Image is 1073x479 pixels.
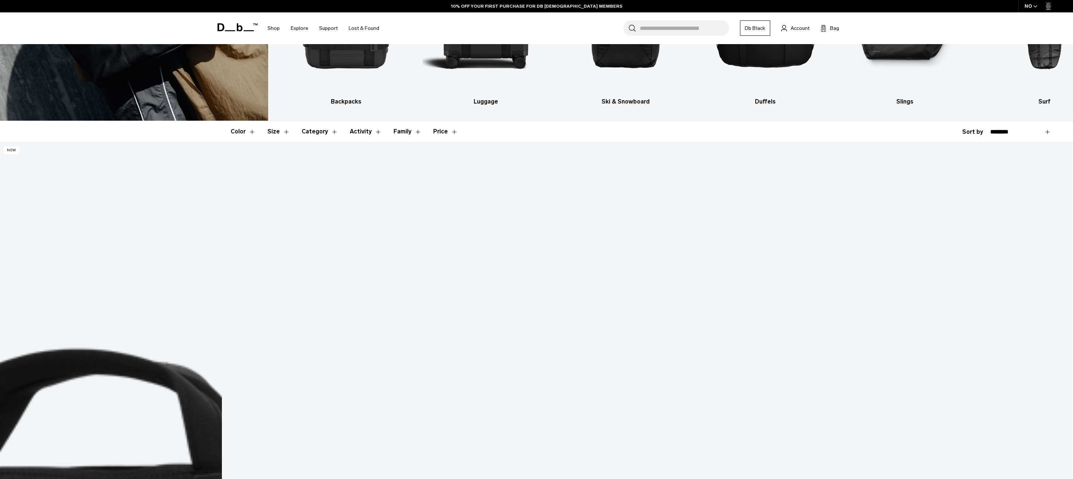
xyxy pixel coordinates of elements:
[393,121,422,142] button: Toggle Filter
[781,24,810,32] a: Account
[830,24,839,32] span: Bag
[433,121,458,142] button: Toggle Price
[302,121,338,142] button: Toggle Filter
[821,24,839,32] button: Bag
[262,12,385,44] nav: Main Navigation
[143,97,270,106] h3: All products
[451,3,622,9] a: 10% OFF YOUR FIRST PURCHASE FOR DB [DEMOGRAPHIC_DATA] MEMBERS
[231,121,256,142] button: Toggle Filter
[283,97,410,106] h3: Backpacks
[349,15,379,41] a: Lost & Found
[702,97,829,106] h3: Duffels
[791,24,810,32] span: Account
[267,121,290,142] button: Toggle Filter
[291,15,308,41] a: Explore
[562,97,689,106] h3: Ski & Snowboard
[350,121,382,142] button: Toggle Filter
[267,15,280,41] a: Shop
[319,15,338,41] a: Support
[740,20,770,36] a: Db Black
[4,147,19,154] p: New
[423,97,549,106] h3: Luggage
[841,97,968,106] h3: Slings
